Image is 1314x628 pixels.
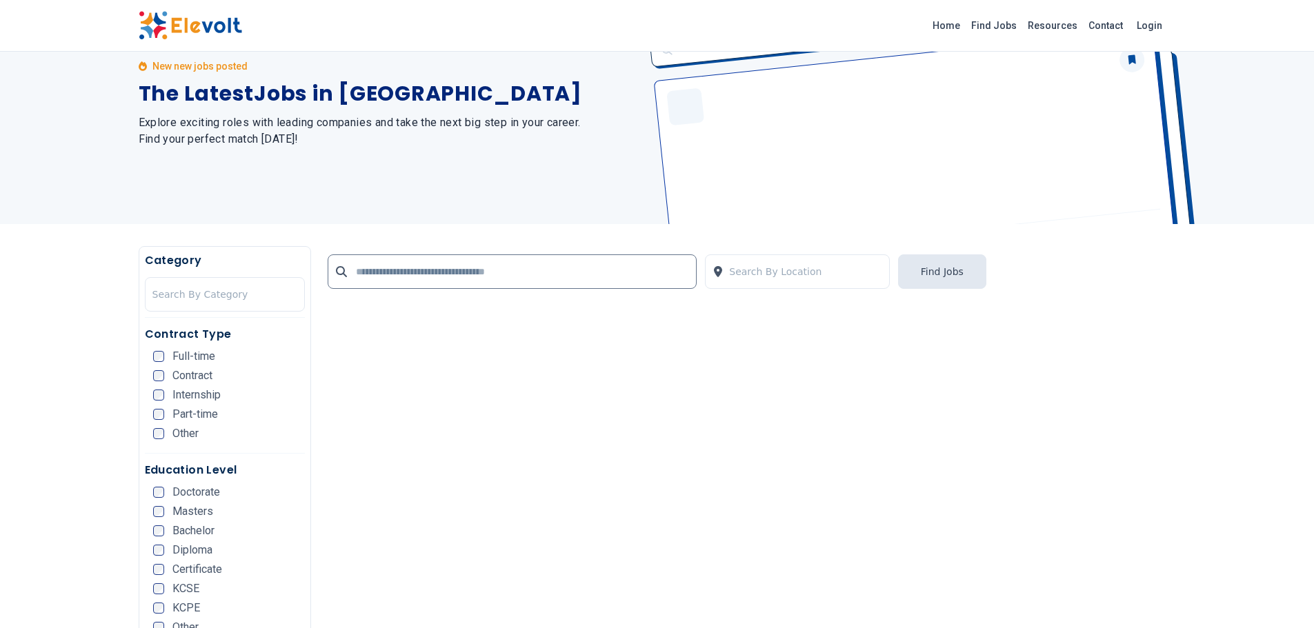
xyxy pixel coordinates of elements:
span: Certificate [172,564,222,575]
input: KCPE [153,602,164,614]
input: KCSE [153,583,164,594]
a: Resources [1022,14,1083,37]
a: Home [927,14,966,37]
a: Login [1128,12,1171,39]
span: Diploma [172,545,212,556]
h5: Contract Type [145,326,306,343]
p: New new jobs posted [152,59,248,73]
input: Bachelor [153,525,164,536]
iframe: Chat Widget [1245,562,1314,628]
img: Elevolt [139,11,242,40]
h1: The Latest Jobs in [GEOGRAPHIC_DATA] [139,81,641,106]
input: Part-time [153,409,164,420]
input: Diploma [153,545,164,556]
input: Doctorate [153,487,164,498]
span: Full-time [172,351,215,362]
input: Internship [153,389,164,401]
span: KCSE [172,583,199,594]
a: Find Jobs [966,14,1022,37]
input: Full-time [153,351,164,362]
span: Masters [172,506,213,517]
input: Contract [153,370,164,381]
span: Other [172,428,199,439]
h5: Education Level [145,462,306,478]
span: Part-time [172,409,218,420]
button: Find Jobs [898,254,986,289]
input: Masters [153,506,164,517]
input: Other [153,428,164,439]
input: Certificate [153,564,164,575]
span: Contract [172,370,212,381]
a: Contact [1083,14,1128,37]
span: Internship [172,389,221,401]
h2: Explore exciting roles with leading companies and take the next big step in your career. Find you... [139,114,641,148]
span: Bachelor [172,525,215,536]
span: KCPE [172,602,200,614]
h5: Category [145,252,306,269]
span: Doctorate [172,487,220,498]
